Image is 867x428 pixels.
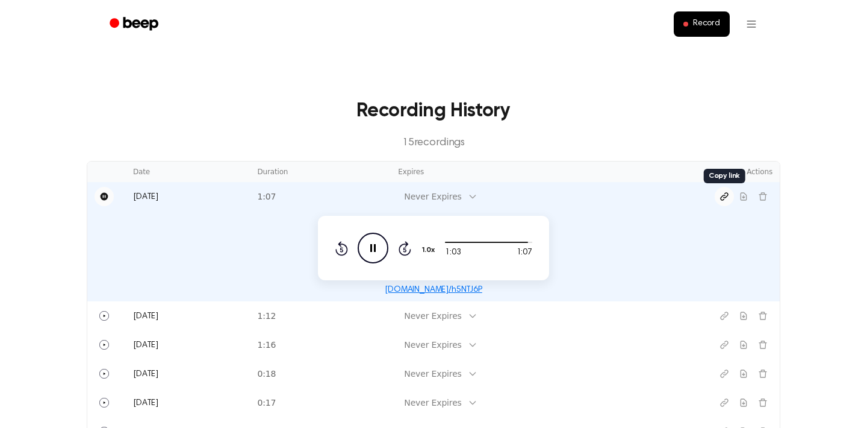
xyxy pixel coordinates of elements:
p: 15 recording s [106,135,761,151]
button: Download recording [734,393,753,412]
button: 1.0x [421,240,439,260]
button: Play [95,364,114,383]
div: Never Expires [404,397,461,409]
span: [DATE] [133,399,158,408]
th: Duration [250,162,391,182]
button: Delete recording [753,335,772,354]
th: Expires [391,162,683,182]
span: Record [693,19,720,30]
button: Pause [95,187,114,206]
button: Delete recording [753,306,772,326]
span: 1:07 [517,247,532,259]
span: [DATE] [133,193,158,201]
th: Date [126,162,250,182]
a: [DOMAIN_NAME]/h5NTJ6P [385,286,482,294]
button: Record [674,11,730,37]
td: 1:07 [250,182,391,211]
div: Never Expires [404,310,461,323]
span: 1:03 [445,247,461,259]
a: Beep [101,13,169,36]
button: Copy link [715,393,734,412]
button: Download recording [734,335,753,354]
div: Never Expires [404,368,461,380]
button: Play [95,393,114,412]
td: 1:16 [250,330,391,359]
button: Copy link [715,335,734,354]
button: Copy link [715,364,734,383]
button: Play [95,306,114,326]
button: Delete recording [753,393,772,412]
td: 0:18 [250,359,391,388]
div: Never Expires [404,339,461,351]
button: Download recording [734,187,753,206]
button: Delete recording [753,187,772,206]
div: Never Expires [404,190,461,203]
button: Open menu [737,10,766,39]
button: Copy link [715,187,734,206]
button: Download recording [734,364,753,383]
button: Copy link [715,306,734,326]
th: Actions [683,162,780,182]
span: [DATE] [133,370,158,379]
h3: Recording History [106,96,761,125]
span: [DATE] [133,341,158,350]
button: Delete recording [753,364,772,383]
span: [DATE] [133,312,158,321]
button: Play [95,335,114,354]
td: 0:17 [250,388,391,417]
button: Download recording [734,306,753,326]
td: 1:12 [250,301,391,330]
